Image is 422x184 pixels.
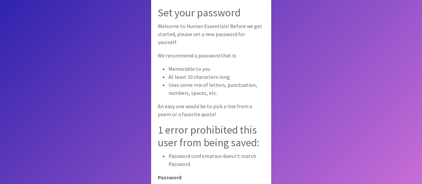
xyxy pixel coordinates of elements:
[158,124,265,149] h2: 1 error prohibited this user from being saved:
[158,22,265,46] p: Welcome to Human Essentials! Before we get started, please set a new password for yourself.
[158,6,265,19] h2: Set your password
[168,65,265,73] li: Memorable to you
[168,73,265,81] li: At least 10 characters long
[158,173,181,181] label: Password
[158,102,265,118] p: An easy one would be to pick a line from a poem or a favorite quote!
[158,51,265,59] p: We recommend a password that is:
[168,152,265,168] li: Password confirmation doesn't match Password
[168,81,265,97] li: Uses some mix of letters, punctuation, numbers, spaces, etc.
